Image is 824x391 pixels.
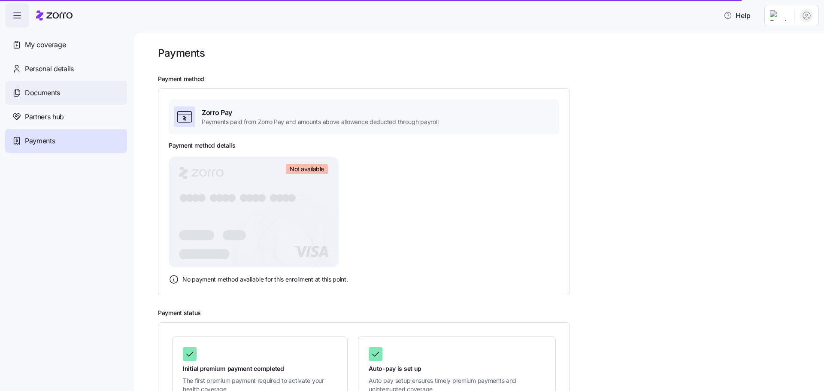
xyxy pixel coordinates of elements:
[25,136,55,146] span: Payments
[251,191,261,204] tspan: ●
[717,7,757,24] button: Help
[197,191,207,204] tspan: ●
[25,88,60,98] span: Documents
[227,191,237,204] tspan: ●
[202,107,438,118] span: Zorro Pay
[287,191,297,204] tspan: ●
[269,191,279,204] tspan: ●
[239,191,249,204] tspan: ●
[182,275,348,284] span: No payment method available for this enrollment at this point.
[158,75,812,83] h2: Payment method
[275,191,285,204] tspan: ●
[5,33,127,57] a: My coverage
[179,191,189,204] tspan: ●
[221,191,231,204] tspan: ●
[290,165,324,173] span: Not available
[25,64,74,74] span: Personal details
[209,191,219,204] tspan: ●
[245,191,255,204] tspan: ●
[257,191,267,204] tspan: ●
[5,129,127,153] a: Payments
[25,39,66,50] span: My coverage
[169,141,236,150] h3: Payment method details
[281,191,291,204] tspan: ●
[158,309,812,317] h2: Payment status
[25,112,64,122] span: Partners hub
[5,105,127,129] a: Partners hub
[202,118,438,126] span: Payments paid from Zorro Pay and amounts above allowance deducted through payroll
[183,364,337,373] span: Initial premium payment completed
[5,57,127,81] a: Personal details
[185,191,195,204] tspan: ●
[191,191,201,204] tspan: ●
[770,10,787,21] img: Employer logo
[5,81,127,105] a: Documents
[215,191,225,204] tspan: ●
[158,46,205,60] h1: Payments
[724,10,751,21] span: Help
[369,364,545,373] span: Auto-pay is set up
